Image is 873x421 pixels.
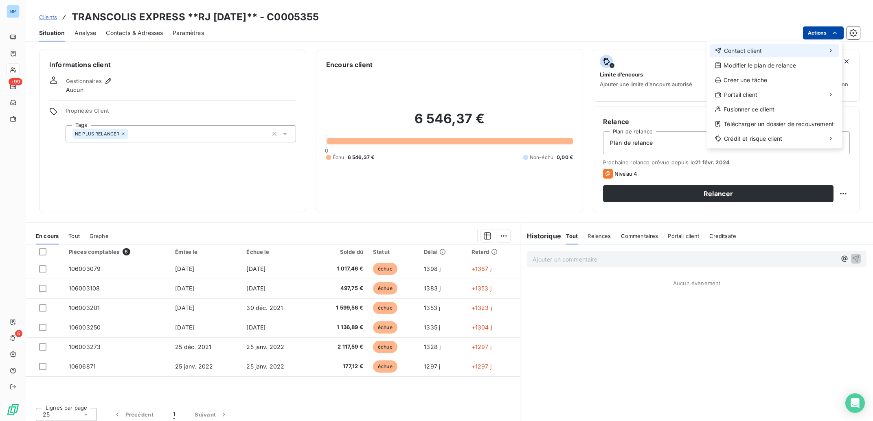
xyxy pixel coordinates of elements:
[710,118,839,131] div: Télécharger un dossier de recouvrement
[724,47,762,55] span: Contact client
[724,91,757,99] span: Portail client
[724,135,782,143] span: Crédit et risque client
[710,103,839,116] div: Fusionner ce client
[706,41,842,148] div: Actions
[710,74,839,87] div: Créer une tâche
[710,59,839,72] div: Modifier le plan de relance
